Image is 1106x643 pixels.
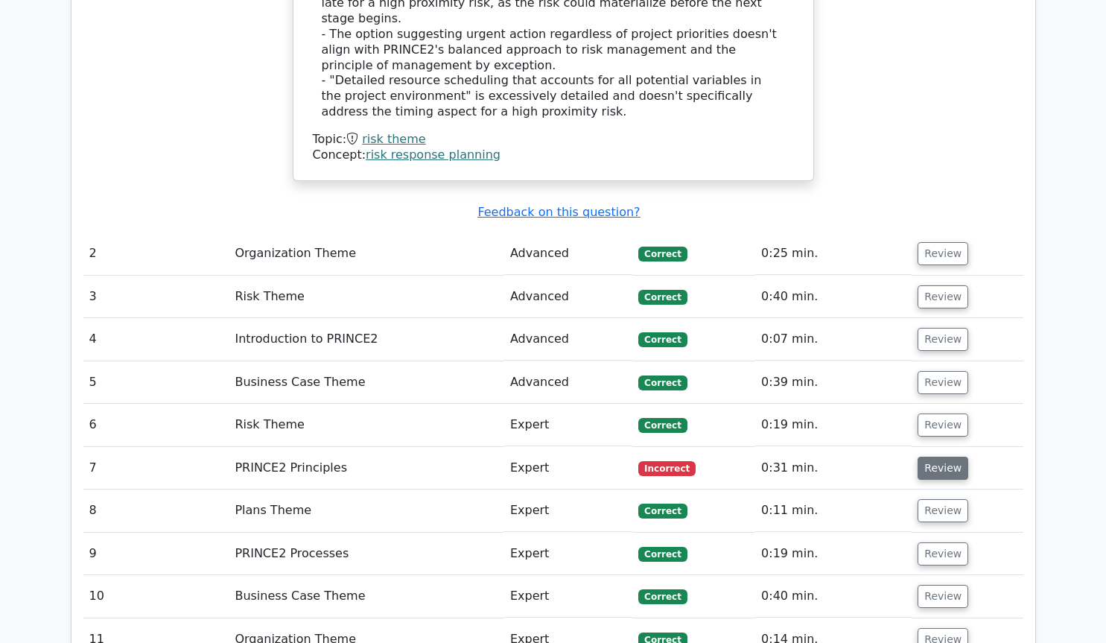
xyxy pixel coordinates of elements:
[229,447,504,490] td: PRINCE2 Principles
[755,276,912,318] td: 0:40 min.
[638,247,687,262] span: Correct
[638,504,687,519] span: Correct
[83,318,229,361] td: 4
[918,499,968,522] button: Review
[362,132,425,146] a: risk theme
[504,232,632,275] td: Advanced
[229,232,504,275] td: Organization Theme
[918,242,968,265] button: Review
[229,490,504,532] td: Plans Theme
[918,414,968,437] button: Review
[504,447,632,490] td: Expert
[755,490,912,532] td: 0:11 min.
[638,547,687,562] span: Correct
[229,575,504,618] td: Business Case Theme
[477,205,640,219] a: Feedback on this question?
[918,585,968,608] button: Review
[83,447,229,490] td: 7
[504,318,632,361] td: Advanced
[504,490,632,532] td: Expert
[313,132,794,148] div: Topic:
[229,276,504,318] td: Risk Theme
[755,361,912,404] td: 0:39 min.
[638,332,687,347] span: Correct
[229,318,504,361] td: Introduction to PRINCE2
[83,361,229,404] td: 5
[638,589,687,604] span: Correct
[638,290,687,305] span: Correct
[504,404,632,446] td: Expert
[918,457,968,480] button: Review
[83,490,229,532] td: 8
[755,575,912,618] td: 0:40 min.
[229,404,504,446] td: Risk Theme
[504,276,632,318] td: Advanced
[504,575,632,618] td: Expert
[504,361,632,404] td: Advanced
[755,404,912,446] td: 0:19 min.
[918,371,968,394] button: Review
[755,232,912,275] td: 0:25 min.
[313,148,794,163] div: Concept:
[83,404,229,446] td: 6
[83,533,229,575] td: 9
[638,376,687,390] span: Correct
[638,461,696,476] span: Incorrect
[366,148,500,162] a: risk response planning
[755,533,912,575] td: 0:19 min.
[638,418,687,433] span: Correct
[83,276,229,318] td: 3
[229,533,504,575] td: PRINCE2 Processes
[918,285,968,308] button: Review
[755,447,912,490] td: 0:31 min.
[229,361,504,404] td: Business Case Theme
[83,575,229,618] td: 10
[755,318,912,361] td: 0:07 min.
[918,328,968,351] button: Review
[83,232,229,275] td: 2
[504,533,632,575] td: Expert
[918,542,968,566] button: Review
